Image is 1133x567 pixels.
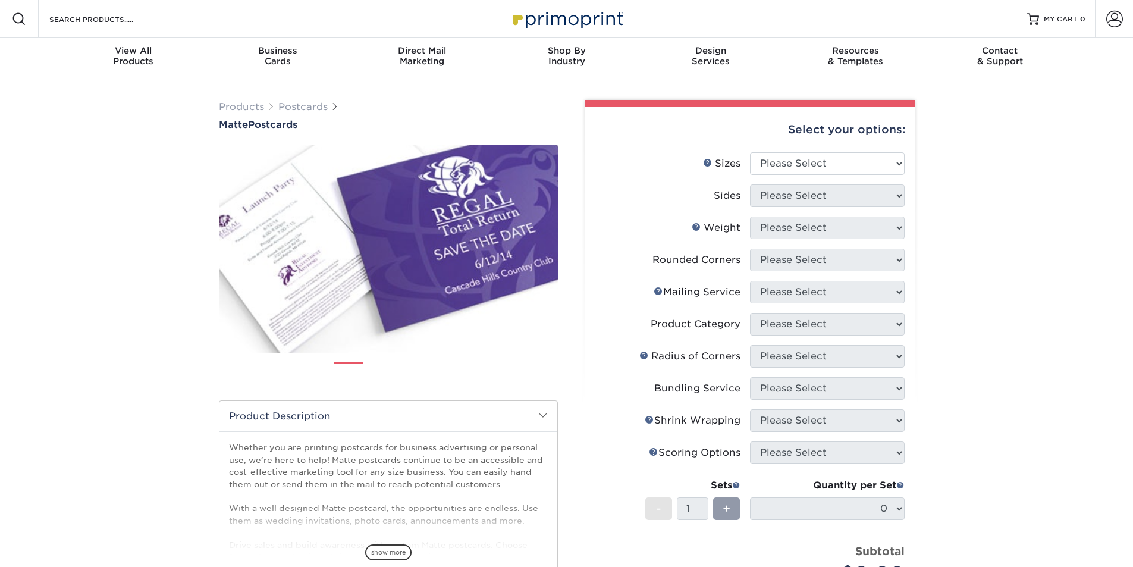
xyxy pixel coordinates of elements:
[928,38,1072,76] a: Contact& Support
[750,478,905,493] div: Quantity per Set
[413,358,443,387] img: Postcards 03
[219,119,248,130] span: Matte
[350,45,494,67] div: Marketing
[928,45,1072,56] span: Contact
[494,38,639,76] a: Shop ByIndustry
[639,349,740,364] div: Radius of Corners
[595,107,905,152] div: Select your options:
[656,500,661,518] span: -
[1044,14,1078,24] span: MY CART
[205,38,350,76] a: BusinessCards
[61,45,206,67] div: Products
[692,221,740,235] div: Weight
[654,381,740,396] div: Bundling Service
[374,358,403,387] img: Postcards 02
[639,38,783,76] a: DesignServices
[651,317,740,331] div: Product Category
[723,500,730,518] span: +
[61,38,206,76] a: View AllProducts
[855,544,905,557] strong: Subtotal
[48,12,164,26] input: SEARCH PRODUCTS.....
[219,131,558,366] img: Matte 01
[494,45,639,67] div: Industry
[652,253,740,267] div: Rounded Corners
[278,101,328,112] a: Postcards
[654,285,740,299] div: Mailing Service
[645,478,740,493] div: Sets
[205,45,350,56] span: Business
[645,413,740,428] div: Shrink Wrapping
[1080,15,1085,23] span: 0
[350,38,494,76] a: Direct MailMarketing
[219,119,558,130] h1: Postcards
[494,45,639,56] span: Shop By
[61,45,206,56] span: View All
[639,45,783,56] span: Design
[350,45,494,56] span: Direct Mail
[649,446,740,460] div: Scoring Options
[928,45,1072,67] div: & Support
[219,401,557,431] h2: Product Description
[783,38,928,76] a: Resources& Templates
[334,358,363,388] img: Postcards 01
[783,45,928,56] span: Resources
[714,189,740,203] div: Sides
[783,45,928,67] div: & Templates
[507,6,626,32] img: Primoprint
[703,156,740,171] div: Sizes
[219,101,264,112] a: Products
[219,119,558,130] a: MattePostcards
[639,45,783,67] div: Services
[205,45,350,67] div: Cards
[365,544,412,560] span: show more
